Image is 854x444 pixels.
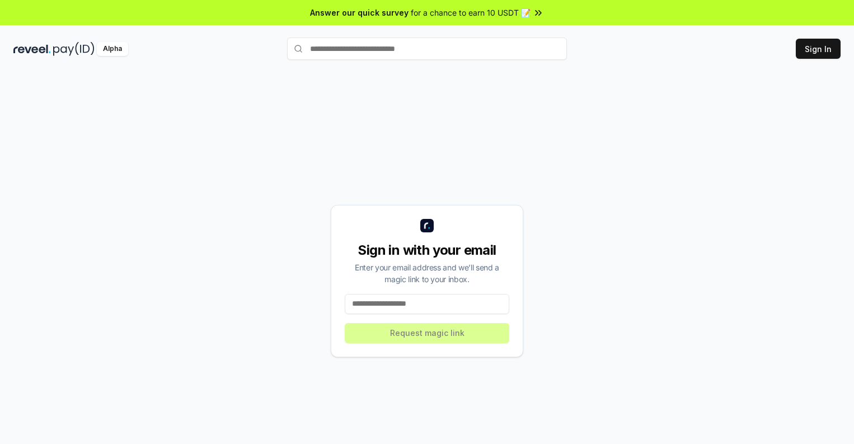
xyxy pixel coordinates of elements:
[345,241,509,259] div: Sign in with your email
[97,42,128,56] div: Alpha
[796,39,841,59] button: Sign In
[345,261,509,285] div: Enter your email address and we’ll send a magic link to your inbox.
[13,42,51,56] img: reveel_dark
[310,7,409,18] span: Answer our quick survey
[411,7,531,18] span: for a chance to earn 10 USDT 📝
[420,219,434,232] img: logo_small
[53,42,95,56] img: pay_id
